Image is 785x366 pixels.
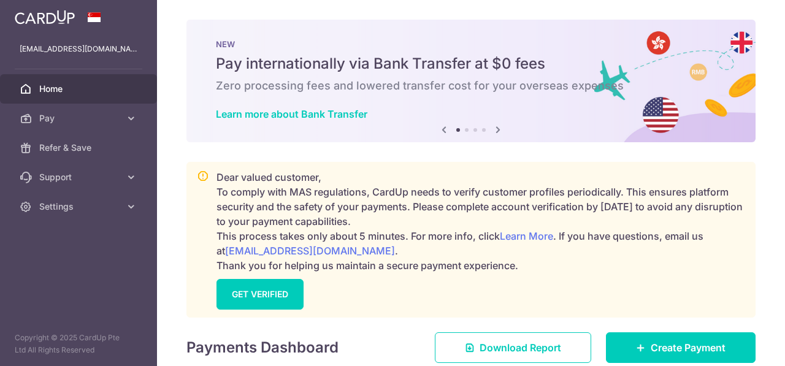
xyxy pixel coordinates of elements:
span: Settings [39,200,120,213]
a: Learn More [500,230,553,242]
p: NEW [216,39,726,49]
span: Refer & Save [39,142,120,154]
h4: Payments Dashboard [186,337,339,359]
a: GET VERIFIED [216,279,304,310]
p: Dear valued customer, To comply with MAS regulations, CardUp needs to verify customer profiles pe... [216,170,745,273]
h6: Zero processing fees and lowered transfer cost for your overseas expenses [216,78,726,93]
a: Download Report [435,332,591,363]
span: Pay [39,112,120,124]
span: Home [39,83,120,95]
img: CardUp [15,10,75,25]
span: Create Payment [651,340,726,355]
span: Support [39,171,120,183]
h5: Pay internationally via Bank Transfer at $0 fees [216,54,726,74]
img: Bank transfer banner [186,20,756,142]
p: [EMAIL_ADDRESS][DOMAIN_NAME] [20,43,137,55]
a: Learn more about Bank Transfer [216,108,367,120]
a: Create Payment [606,332,756,363]
span: Download Report [480,340,561,355]
a: [EMAIL_ADDRESS][DOMAIN_NAME] [225,245,395,257]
